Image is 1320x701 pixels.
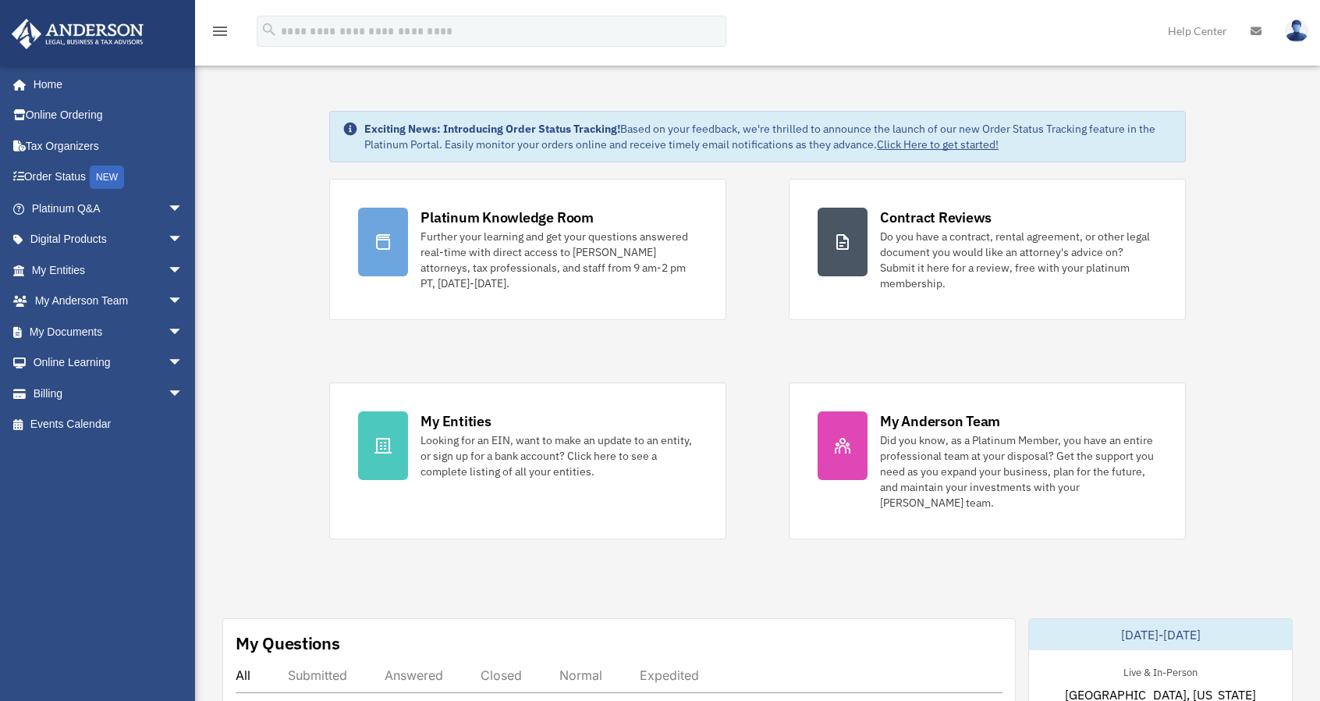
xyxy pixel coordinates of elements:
div: Live & In-Person [1111,663,1210,679]
a: Platinum Knowledge Room Further your learning and get your questions answered real-time with dire... [329,179,726,320]
div: Contract Reviews [880,208,992,227]
img: Anderson Advisors Platinum Portal [7,19,148,49]
span: arrow_drop_down [168,224,199,256]
span: arrow_drop_down [168,347,199,379]
div: Do you have a contract, rental agreement, or other legal document you would like an attorney's ad... [880,229,1157,291]
a: menu [211,27,229,41]
div: NEW [90,165,124,189]
a: Contract Reviews Do you have a contract, rental agreement, or other legal document you would like... [789,179,1186,320]
a: Billingarrow_drop_down [11,378,207,409]
div: All [236,667,250,683]
div: Closed [481,667,522,683]
a: Online Learningarrow_drop_down [11,347,207,379]
a: My Documentsarrow_drop_down [11,316,207,347]
i: search [261,21,278,38]
a: Digital Productsarrow_drop_down [11,224,207,255]
a: Home [11,69,199,100]
a: Click Here to get started! [877,137,999,151]
a: My Anderson Team Did you know, as a Platinum Member, you have an entire professional team at your... [789,383,1186,539]
div: Normal [559,667,602,683]
a: Online Ordering [11,100,207,131]
a: My Entitiesarrow_drop_down [11,254,207,286]
span: arrow_drop_down [168,316,199,348]
a: My Entities Looking for an EIN, want to make an update to an entity, or sign up for a bank accoun... [329,383,726,539]
a: Platinum Q&Aarrow_drop_down [11,193,207,224]
i: menu [211,22,229,41]
div: Looking for an EIN, want to make an update to an entity, or sign up for a bank account? Click her... [420,432,697,479]
div: Submitted [288,667,347,683]
img: User Pic [1285,20,1308,42]
span: arrow_drop_down [168,286,199,318]
div: Based on your feedback, we're thrilled to announce the launch of our new Order Status Tracking fe... [364,121,1173,152]
a: My Anderson Teamarrow_drop_down [11,286,207,317]
span: arrow_drop_down [168,193,199,225]
div: Expedited [640,667,699,683]
a: Tax Organizers [11,130,207,162]
div: Answered [385,667,443,683]
div: Did you know, as a Platinum Member, you have an entire professional team at your disposal? Get th... [880,432,1157,511]
div: My Anderson Team [880,411,1000,431]
a: Events Calendar [11,409,207,440]
div: Further your learning and get your questions answered real-time with direct access to [PERSON_NAM... [420,229,697,291]
div: Platinum Knowledge Room [420,208,594,227]
strong: Exciting News: Introducing Order Status Tracking! [364,122,620,136]
span: arrow_drop_down [168,378,199,410]
div: My Entities [420,411,491,431]
a: Order StatusNEW [11,162,207,194]
div: [DATE]-[DATE] [1029,619,1292,650]
div: My Questions [236,632,340,655]
span: arrow_drop_down [168,254,199,286]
